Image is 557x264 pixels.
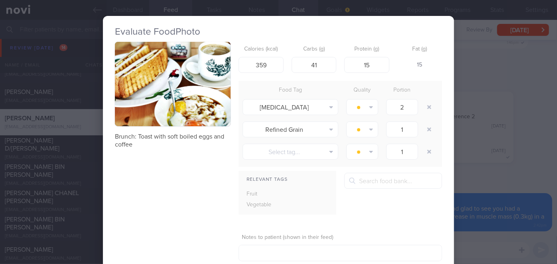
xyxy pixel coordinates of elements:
[397,57,442,74] div: 15
[243,144,338,160] button: Select tag...
[342,85,382,96] div: Quality
[243,99,338,115] button: [MEDICAL_DATA]
[344,57,389,73] input: 9
[115,26,442,38] h2: Evaluate Food Photo
[292,57,337,73] input: 33
[239,199,290,211] div: Vegetable
[348,46,386,53] label: Protein (g)
[386,144,418,160] input: 1.0
[239,175,336,185] div: Relevant Tags
[242,46,280,53] label: Calories (kcal)
[115,133,231,149] p: Brunch: Toast with soft boiled eggs and coffee
[382,85,422,96] div: Portion
[242,234,439,241] label: Notes to patient (shown in their feed)
[239,57,284,73] input: 250
[295,46,334,53] label: Carbs (g)
[386,99,418,115] input: 1.0
[401,46,439,53] label: Fat (g)
[239,85,342,96] div: Food Tag
[115,42,231,126] img: Brunch: Toast with soft boiled eggs and coffee
[344,173,442,189] input: Search food bank...
[243,121,338,137] button: Refined Grain
[386,121,418,137] input: 1.0
[239,189,290,200] div: Fruit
